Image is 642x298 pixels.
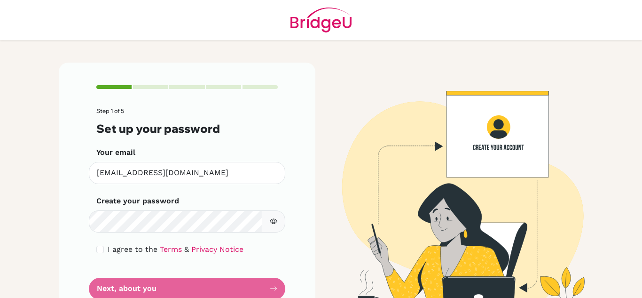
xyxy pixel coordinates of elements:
[191,245,243,254] a: Privacy Notice
[160,245,182,254] a: Terms
[96,195,179,207] label: Create your password
[96,122,278,136] h3: Set up your password
[96,107,124,114] span: Step 1 of 5
[108,245,157,254] span: I agree to the
[184,245,189,254] span: &
[89,162,285,184] input: Insert your email*
[96,147,135,158] label: Your email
